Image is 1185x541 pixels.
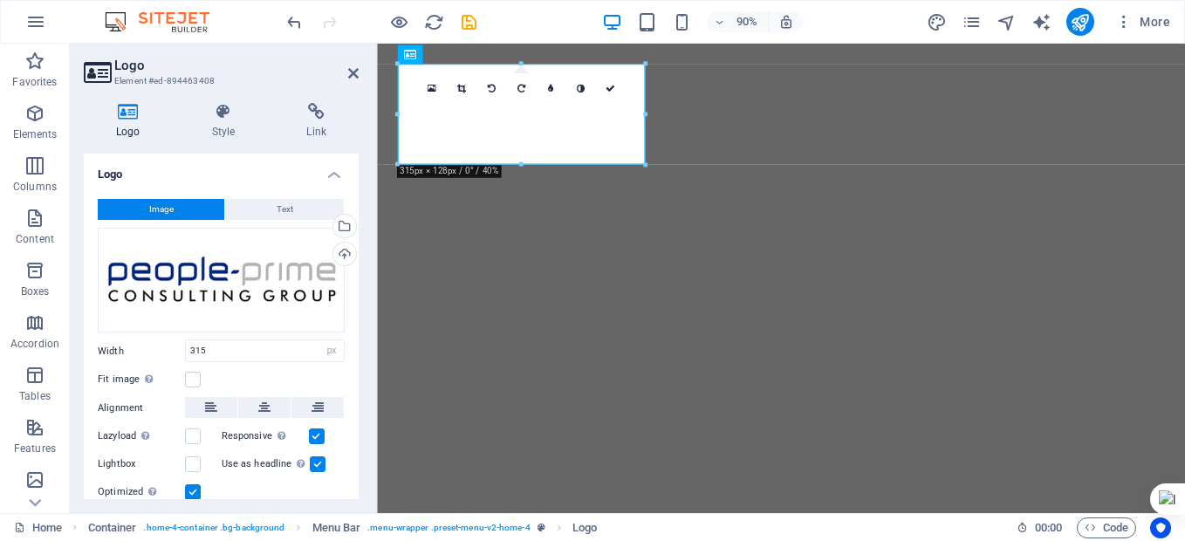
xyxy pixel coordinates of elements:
[98,228,345,333] div: logoPCGweb1-_FPxhvjlsqTHzvaIJYXX6g.png
[84,103,180,140] h4: Logo
[88,517,598,538] nav: breadcrumb
[274,103,359,140] h4: Link
[1066,8,1094,36] button: publish
[1115,13,1170,31] span: More
[10,337,59,351] p: Accordion
[707,11,769,32] button: 90%
[458,11,479,32] button: save
[13,180,57,194] p: Columns
[538,523,545,532] i: This element is a customizable preset
[84,154,359,185] h4: Logo
[962,11,983,32] button: pages
[506,73,536,103] a: Rotate right 90°
[13,127,58,141] p: Elements
[1017,517,1063,538] h6: Session time
[595,73,625,103] a: Confirm ( Ctrl ⏎ )
[388,11,409,32] button: Click here to leave preview mode and continue editing
[143,517,284,538] span: . home-4-container .bg-background
[222,426,309,447] label: Responsive
[98,346,185,356] label: Width
[180,103,275,140] h4: Style
[98,426,185,447] label: Lazyload
[1070,12,1090,32] i: Publish
[98,482,185,503] label: Optimized
[1031,11,1052,32] button: text_generator
[367,517,530,538] span: . menu-wrapper .preset-menu-v2-home-4
[114,58,359,73] h2: Logo
[21,284,50,298] p: Boxes
[114,73,324,89] h3: Element #ed-894463408
[277,199,293,220] span: Text
[149,199,174,220] span: Image
[565,73,595,103] a: Greyscale
[1077,517,1136,538] button: Code
[284,12,305,32] i: Undo: Delete elements (Ctrl+Z)
[1047,521,1050,534] span: :
[1031,12,1051,32] i: AI Writer
[88,517,137,538] span: Click to select. Double-click to edit
[424,12,444,32] i: Reload page
[962,12,982,32] i: Pages (Ctrl+Alt+S)
[1085,517,1128,538] span: Code
[98,398,185,419] label: Alignment
[476,73,506,103] a: Rotate left 90°
[423,11,444,32] button: reload
[14,517,62,538] a: Click to cancel selection. Double-click to open Pages
[536,73,565,103] a: Blur
[98,199,224,220] button: Image
[572,517,597,538] span: Click to select. Double-click to edit
[997,11,1017,32] button: navigator
[778,14,794,30] i: On resize automatically adjust zoom level to fit chosen device.
[446,73,476,103] a: Crop mode
[100,11,231,32] img: Editor Logo
[19,389,51,403] p: Tables
[1035,517,1062,538] span: 00 00
[222,454,310,475] label: Use as headline
[312,517,361,538] span: Click to select. Double-click to edit
[98,454,185,475] label: Lightbox
[16,232,54,246] p: Content
[1150,517,1171,538] button: Usercentrics
[416,73,446,103] a: Select files from the file manager, stock photos, or upload file(s)
[733,11,761,32] h6: 90%
[284,11,305,32] button: undo
[927,11,948,32] button: design
[1108,8,1177,36] button: More
[14,442,56,455] p: Features
[12,75,57,89] p: Favorites
[927,12,947,32] i: Design (Ctrl+Alt+Y)
[459,12,479,32] i: Save (Ctrl+S)
[98,369,185,390] label: Fit image
[225,199,344,220] button: Text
